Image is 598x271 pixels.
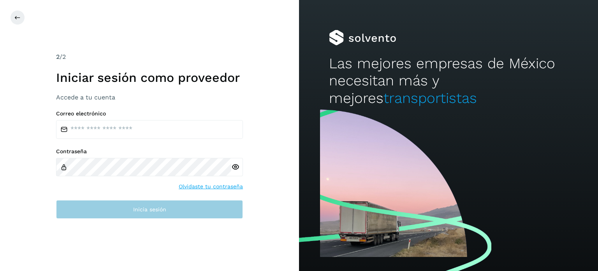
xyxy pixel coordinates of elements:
[56,53,60,60] span: 2
[329,55,568,107] h2: Las mejores empresas de México necesitan más y mejores
[56,200,243,219] button: Inicia sesión
[133,207,166,212] span: Inicia sesión
[383,90,477,106] span: transportistas
[56,70,243,85] h1: Iniciar sesión como proveedor
[56,94,243,101] h3: Accede a tu cuenta
[56,110,243,117] label: Correo electrónico
[56,148,243,155] label: Contraseña
[56,52,243,62] div: /2
[179,182,243,191] a: Olvidaste tu contraseña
